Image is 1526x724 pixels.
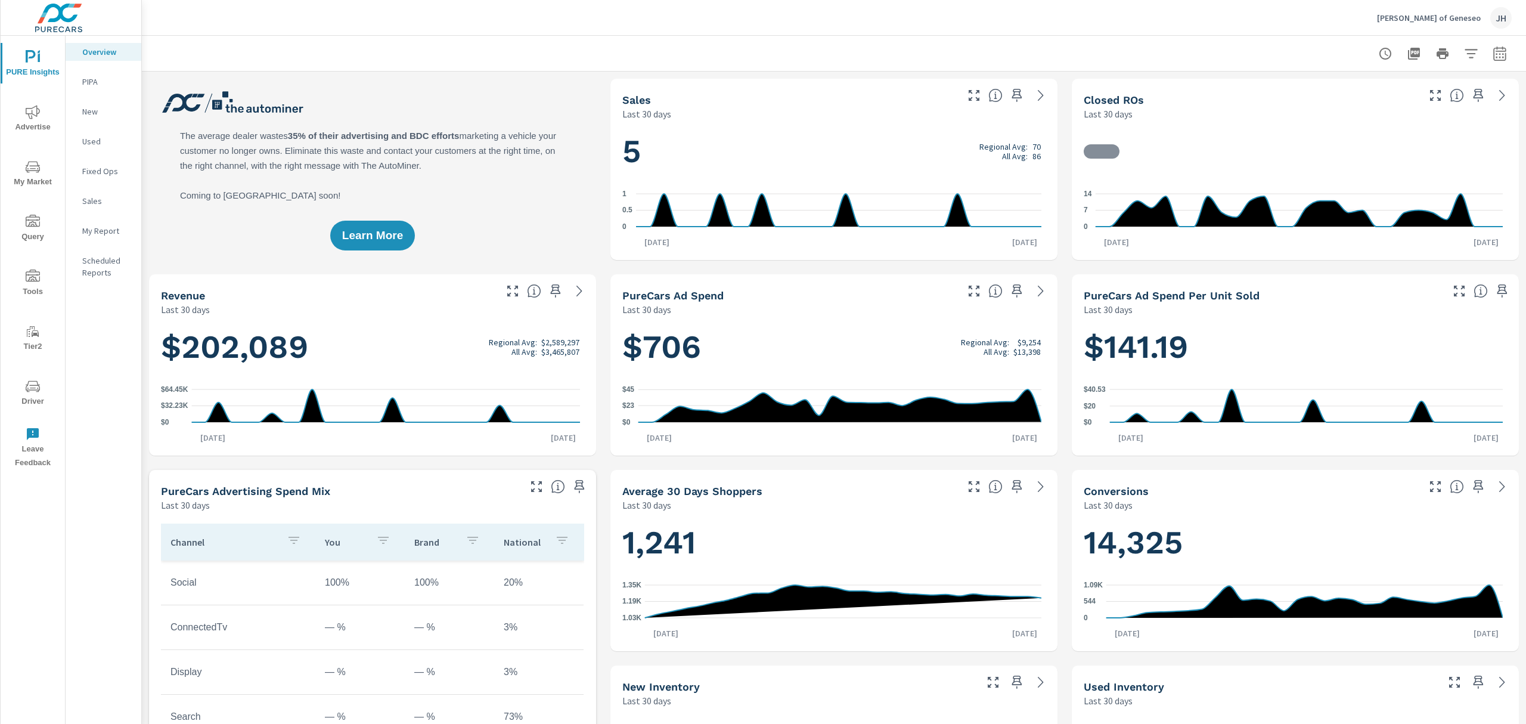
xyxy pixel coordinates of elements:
text: $23 [622,401,634,410]
td: 3% [494,612,584,642]
span: Save this to your personalized report [1007,86,1026,105]
p: Last 30 days [161,302,210,317]
p: New [82,106,132,117]
h1: $706 [622,327,1046,367]
h5: New Inventory [622,680,700,693]
span: Advertise [4,105,61,134]
p: $3,465,807 [541,347,579,357]
td: 100% [405,568,494,598]
p: Last 30 days [622,302,671,317]
td: — % [405,657,494,687]
a: See more details in report [1031,86,1050,105]
button: Make Fullscreen [527,477,546,496]
div: JH [1490,7,1512,29]
span: Query [4,215,61,244]
p: [DATE] [645,627,687,639]
span: Save this to your personalized report [1007,673,1026,692]
text: 544 [1084,598,1096,606]
div: PIPA [66,73,141,91]
div: My Report [66,222,141,240]
button: Learn More [330,221,415,250]
p: Last 30 days [1084,107,1133,121]
h5: Revenue [161,289,205,302]
a: See more details in report [1031,673,1050,692]
text: 1.09K [1084,581,1103,589]
p: Last 30 days [1084,302,1133,317]
text: $0 [622,418,631,426]
td: — % [315,657,405,687]
button: "Export Report to PDF" [1402,42,1426,66]
button: Print Report [1431,42,1454,66]
h5: Closed ROs [1084,94,1144,106]
p: [DATE] [1465,627,1507,639]
text: $0 [1084,418,1092,426]
p: Scheduled Reports [82,255,132,279]
span: Tools [4,270,61,299]
p: [DATE] [636,236,678,248]
h5: Conversions [1084,485,1149,497]
a: See more details in report [1031,281,1050,301]
p: 86 [1032,151,1041,161]
h1: 14,325 [1084,522,1507,563]
h5: Average 30 Days Shoppers [622,485,762,497]
span: Save this to your personalized report [546,281,565,301]
text: $32.23K [161,402,188,410]
p: Brand [414,536,456,548]
button: Make Fullscreen [964,281,984,301]
text: 14 [1084,190,1092,198]
h5: Used Inventory [1084,680,1164,693]
p: [DATE] [638,432,680,444]
span: Save this to your personalized report [1469,86,1488,105]
span: Save this to your personalized report [1493,281,1512,301]
p: [PERSON_NAME] of Geneseo [1377,13,1481,23]
td: Display [161,657,315,687]
td: Social [161,568,315,598]
h5: PureCars Advertising Spend Mix [161,485,330,497]
text: 0 [1084,222,1088,231]
p: [DATE] [1004,236,1046,248]
a: See more details in report [570,281,589,301]
span: Total sales revenue over the selected date range. [Source: This data is sourced from the dealer’s... [527,284,541,298]
span: Save this to your personalized report [570,477,589,496]
text: 1.35K [622,581,641,589]
a: See more details in report [1493,477,1512,496]
p: Last 30 days [1084,498,1133,512]
button: Make Fullscreen [984,673,1003,692]
p: $9,254 [1018,338,1041,347]
h1: 5 [622,131,1046,172]
span: Tier2 [4,324,61,354]
p: All Avg: [511,347,537,357]
h1: 1,241 [622,522,1046,563]
text: $0 [161,418,169,426]
td: 3% [494,657,584,687]
p: All Avg: [1002,151,1028,161]
span: Learn More [342,230,403,241]
div: Fixed Ops [66,162,141,180]
span: Save this to your personalized report [1469,477,1488,496]
p: [DATE] [192,432,234,444]
p: National [504,536,545,548]
button: Make Fullscreen [964,477,984,496]
p: [DATE] [1106,627,1148,639]
h5: Sales [622,94,651,106]
text: 0 [1084,614,1088,622]
p: [DATE] [1110,432,1152,444]
h1: $141.19 [1084,327,1507,367]
text: $64.45K [161,385,188,394]
div: nav menu [1,36,65,475]
p: Last 30 days [1084,694,1133,708]
p: Last 30 days [622,107,671,121]
text: 0 [622,222,626,231]
button: Make Fullscreen [1426,86,1445,105]
p: [DATE] [1004,627,1046,639]
span: Average cost of advertising per each vehicle sold at the dealer over the selected date range. The... [1474,284,1488,298]
span: Number of Repair Orders Closed by the selected dealership group over the selected time range. [So... [1450,88,1464,103]
a: See more details in report [1493,673,1512,692]
span: The number of dealer-specified goals completed by a visitor. [Source: This data is provided by th... [1450,479,1464,494]
p: [DATE] [1465,236,1507,248]
text: $20 [1084,402,1096,410]
text: 0.5 [622,206,632,215]
div: Scheduled Reports [66,252,141,281]
span: My Market [4,160,61,189]
td: 100% [315,568,405,598]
